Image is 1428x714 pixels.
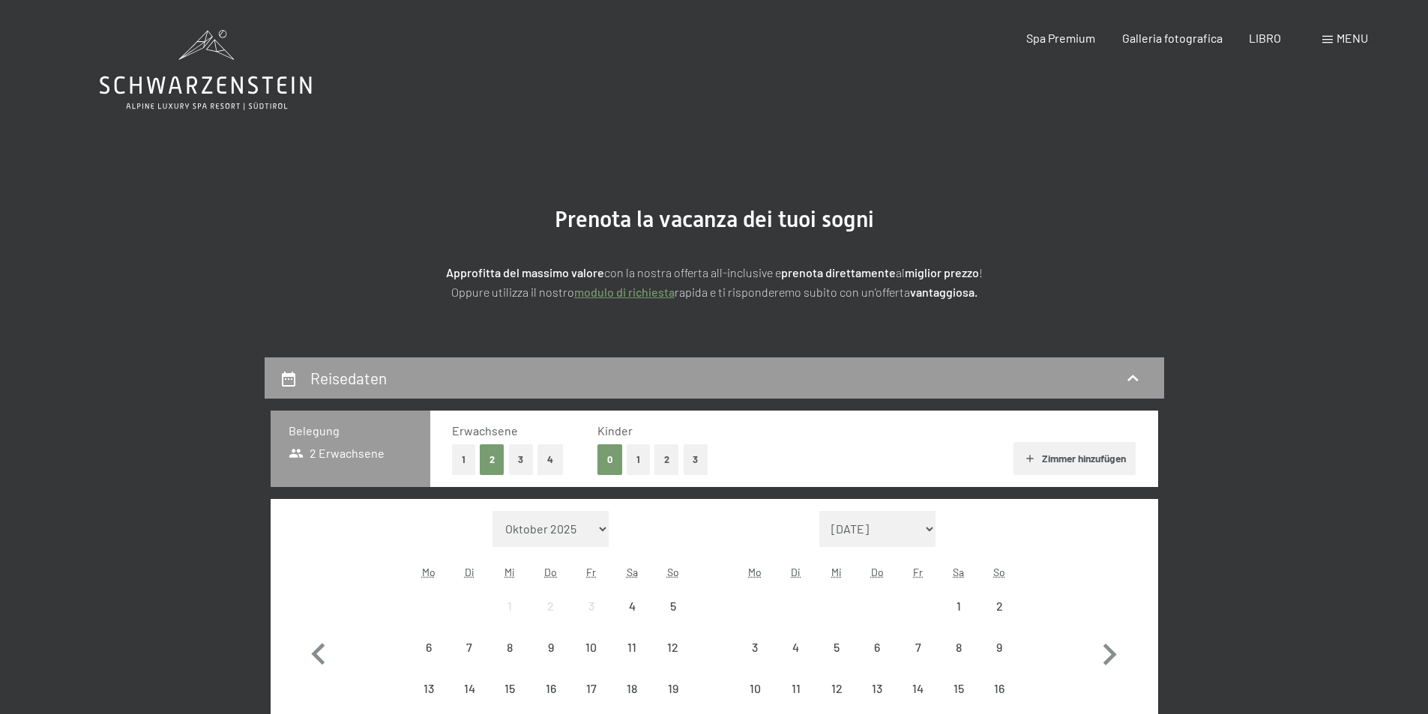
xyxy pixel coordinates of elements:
abbr: Samstag [953,566,964,578]
div: Anreise nicht möglich [612,586,652,626]
abbr: Dienstag [791,566,801,578]
h3: Belegung [289,423,412,439]
span: 2 Erwachsene [289,445,385,462]
abbr: Montag [422,566,436,578]
div: 7 [451,641,488,679]
div: 11 [613,641,651,679]
div: Fri Oct 03 2025 [571,586,612,626]
font: Approfitta del massimo valore [446,265,604,279]
abbr: Samstag [627,566,638,578]
div: Anreise nicht möglich [979,627,1019,668]
button: Zimmer hinzufügen [1013,442,1136,475]
div: Fri Oct 10 2025 [571,627,612,668]
div: Sat Nov 08 2025 [939,627,979,668]
div: 12 [654,641,691,679]
font: Oppure utilizza il nostro [451,285,574,299]
div: Thu Nov 06 2025 [857,627,897,668]
div: 7 [899,641,936,679]
font: menu [1337,31,1368,45]
abbr: Mittwoch [504,566,515,578]
div: 3 [736,641,774,679]
a: Spa Premium [1026,31,1095,45]
div: Thu Oct 16 2025 [531,668,571,709]
div: 4 [613,600,651,638]
div: Anreise nicht möglich [857,627,897,668]
a: Galleria fotografica [1122,31,1223,45]
font: ! [979,265,983,279]
abbr: Dienstag [465,566,475,578]
div: Anreise nicht möglich [571,668,612,709]
font: Prenota la vacanza dei tuoi sogni [555,206,874,232]
abbr: Freitag [586,566,596,578]
div: Wed Nov 12 2025 [816,668,857,709]
div: Fri Nov 07 2025 [897,627,938,668]
button: 2 [654,444,679,475]
button: 1 [452,444,475,475]
div: Anreise nicht möglich [531,627,571,668]
div: Anreise nicht möglich [571,627,612,668]
div: Anreise nicht möglich [652,586,693,626]
div: Anreise nicht möglich [489,586,530,626]
a: LIBRO [1249,31,1281,45]
button: 3 [509,444,534,475]
div: Sat Oct 11 2025 [612,627,652,668]
span: Erwachsene [452,423,518,438]
div: 9 [980,641,1018,679]
div: 1 [940,600,977,638]
span: Kinder [597,423,633,438]
div: 2 [980,600,1018,638]
div: Anreise nicht möglich [897,627,938,668]
div: 5 [654,600,691,638]
div: 8 [491,641,528,679]
div: Fri Oct 17 2025 [571,668,612,709]
div: Anreise nicht möglich [409,627,449,668]
div: 1 [491,600,528,638]
div: 2 [532,600,570,638]
div: Anreise nicht möglich [897,668,938,709]
font: prenota direttamente [781,265,896,279]
div: Thu Oct 02 2025 [531,586,571,626]
div: Anreise nicht möglich [489,627,530,668]
div: Anreise nicht möglich [449,627,489,668]
div: Anreise nicht möglich [735,668,775,709]
div: Anreise nicht möglich [489,668,530,709]
div: Anreise nicht möglich [652,668,693,709]
abbr: Sonntag [993,566,1005,578]
div: Mon Nov 03 2025 [735,627,775,668]
div: Anreise nicht möglich [409,668,449,709]
div: Thu Oct 09 2025 [531,627,571,668]
div: 10 [573,641,610,679]
abbr: Montag [748,566,762,578]
div: Sat Oct 18 2025 [612,668,652,709]
div: 5 [818,641,855,679]
div: Anreise nicht möglich [939,668,979,709]
div: Anreise nicht möglich [776,668,816,709]
div: Anreise nicht möglich [652,627,693,668]
div: Sat Nov 15 2025 [939,668,979,709]
div: Tue Nov 04 2025 [776,627,816,668]
div: Anreise nicht möglich [979,668,1019,709]
button: 4 [537,444,563,475]
div: Anreise nicht möglich [857,668,897,709]
div: 8 [940,641,977,679]
div: Anreise nicht möglich [816,668,857,709]
div: 6 [858,641,896,679]
div: Tue Nov 11 2025 [776,668,816,709]
a: modulo di richiesta [574,285,675,299]
div: 3 [573,600,610,638]
div: Sat Nov 01 2025 [939,586,979,626]
div: Sun Nov 16 2025 [979,668,1019,709]
font: rapida e ti risponderemo subito con un'offerta [675,285,910,299]
div: Wed Nov 05 2025 [816,627,857,668]
div: Anreise nicht möglich [939,586,979,626]
button: 2 [480,444,504,475]
div: Sun Nov 02 2025 [979,586,1019,626]
div: Wed Oct 08 2025 [489,627,530,668]
button: 3 [684,444,708,475]
div: Thu Nov 13 2025 [857,668,897,709]
div: Mon Oct 06 2025 [409,627,449,668]
div: Anreise nicht möglich [776,627,816,668]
